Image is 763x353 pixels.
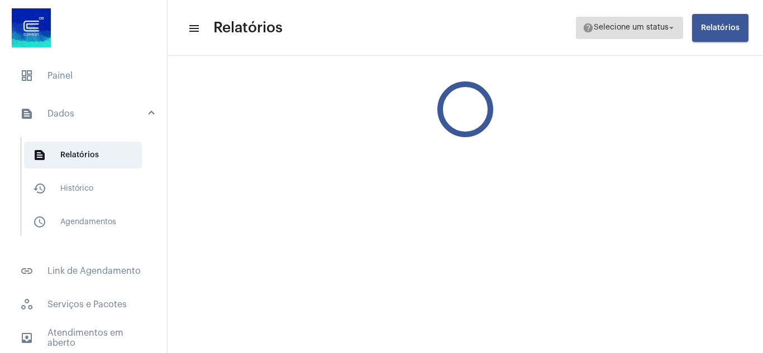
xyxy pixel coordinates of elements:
[24,175,142,202] span: Histórico
[11,325,156,351] span: Atendimentos em aberto
[692,14,748,42] button: Relatórios
[24,142,142,168] span: Relatórios
[33,215,46,229] mat-icon: sidenav icon
[576,17,683,39] button: Selecione um status
[20,331,34,345] mat-icon: sidenav icon
[20,264,34,278] mat-icon: sidenav icon
[33,182,46,195] mat-icon: sidenav icon
[20,107,34,120] mat-icon: sidenav icon
[583,22,594,33] mat-icon: help
[9,6,54,50] img: d4669ae0-8c07-2337-4f67-34b0df7f5ae4.jpeg
[11,258,156,284] span: Link de Agendamento
[11,62,156,89] span: Painel
[24,209,142,235] span: Agendamentos
[213,19,283,37] span: Relatórios
[188,22,199,35] mat-icon: sidenav icon
[20,69,34,83] span: sidenav icon
[594,24,669,32] span: Selecione um status
[701,24,740,32] span: Relatórios
[20,298,34,311] span: sidenav icon
[7,96,167,132] mat-expansion-panel-header: sidenav iconDados
[7,132,167,251] div: sidenav iconDados
[33,148,46,162] mat-icon: sidenav icon
[20,107,149,120] mat-panel-title: Dados
[666,23,676,33] mat-icon: arrow_drop_down
[11,291,156,318] span: Serviços e Pacotes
